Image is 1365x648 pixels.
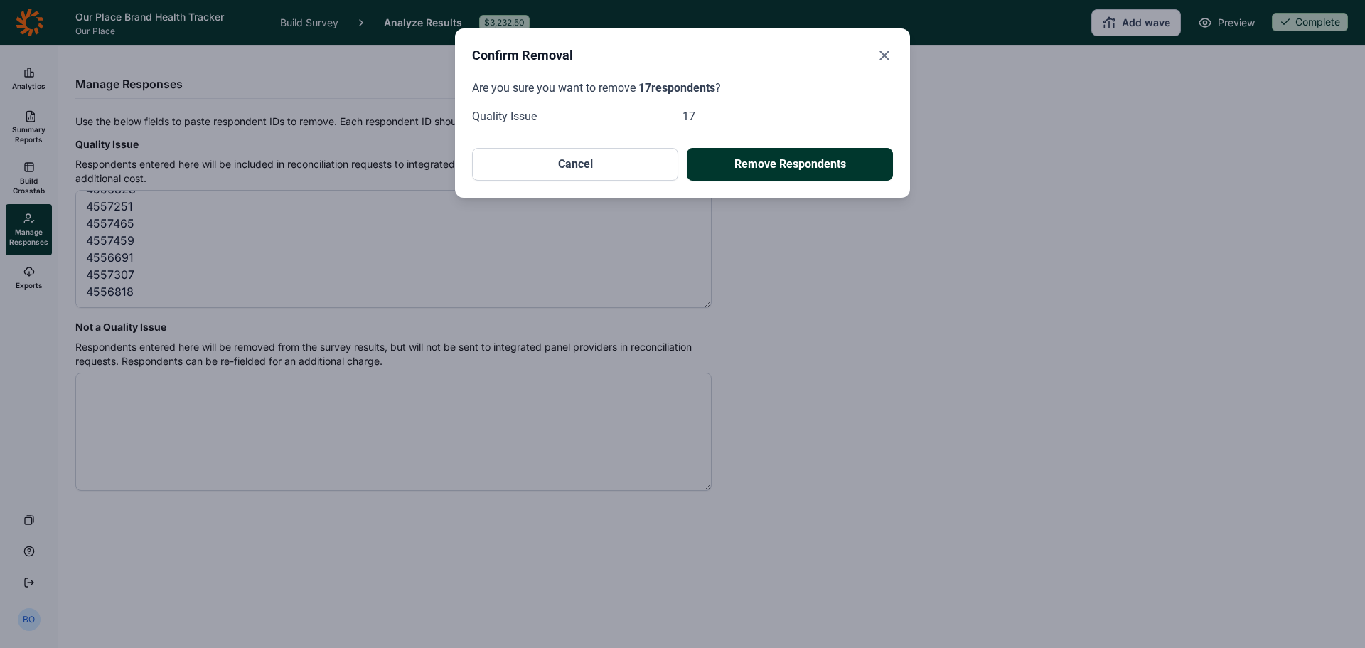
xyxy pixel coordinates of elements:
[472,80,893,97] p: Are you sure you want to remove ?
[638,81,715,95] span: 17 respondents
[472,148,678,181] button: Cancel
[472,46,573,65] h2: Confirm Removal
[687,148,893,181] button: Remove Respondents
[876,46,893,65] button: Close
[472,108,682,125] div: Quality Issue
[682,108,893,125] div: 17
